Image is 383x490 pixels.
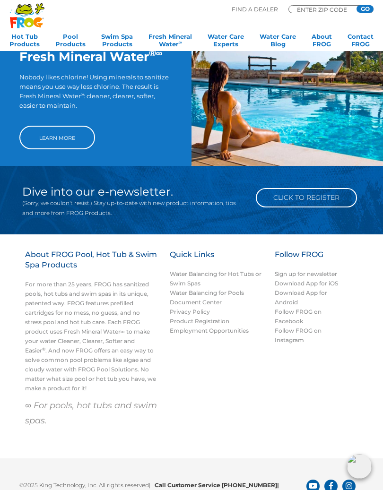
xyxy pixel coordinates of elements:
[275,308,322,325] a: Follow FROG on Facebook
[275,327,322,344] a: Follow FROG on Instagram
[42,346,45,352] sup: ®
[275,289,327,306] a: Download App for Android
[170,318,229,325] a: Product Registration
[260,33,296,52] a: Water CareBlog
[170,270,261,287] a: Water Balancing for Hot Tubs or Swim Spas
[25,249,157,280] h3: About FROG Pool, Hot Tub & Swim Spa Products
[148,33,192,52] a: Fresh MineralWater∞
[357,5,374,13] input: GO
[25,280,157,393] p: For more than 25 years, FROG has sanitized pools, hot tubs and swim spas in its unique, patented ...
[19,49,173,64] h2: Fresh Mineral Water
[275,280,338,287] a: Download App for iOS
[208,33,244,52] a: Water CareExperts
[275,249,350,269] h3: Follow FROG
[101,33,133,52] a: Swim SpaProducts
[170,308,210,315] a: Privacy Policy
[19,126,95,149] a: Learn More
[170,327,249,334] a: Employment Opportunities
[277,481,279,489] span: |
[312,33,332,52] a: AboutFROG
[22,198,246,218] p: (Sorry, we couldn’t resist.) Stay up-to-date with new product information, tips and more from FRO...
[22,186,246,198] h2: Dive into our e-newsletter.
[170,249,267,269] h3: Quick Links
[275,270,337,277] a: Sign up for newsletter
[191,38,383,166] img: img-truth-about-salt-fpo
[179,40,182,45] sup: ∞
[170,289,244,296] a: Water Balancing for Pools
[170,299,222,306] a: Document Center
[19,72,173,116] p: Nobody likes chlorine! Using minerals to sanitize means you use way less chlorine. The result is ...
[9,33,40,52] a: Hot TubProducts
[232,5,278,14] p: Find A Dealer
[149,481,150,489] span: |
[256,188,357,207] a: Click to Register
[347,454,372,479] img: openIcon
[296,7,353,12] input: Zip Code Form
[348,33,374,52] a: ContactFROG
[81,92,84,97] sup: ∞
[155,481,282,489] b: Call Customer Service [PHONE_NUMBER]
[25,400,157,426] em: ∞ For pools, hot tubs and swim spas.
[55,33,86,52] a: PoolProducts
